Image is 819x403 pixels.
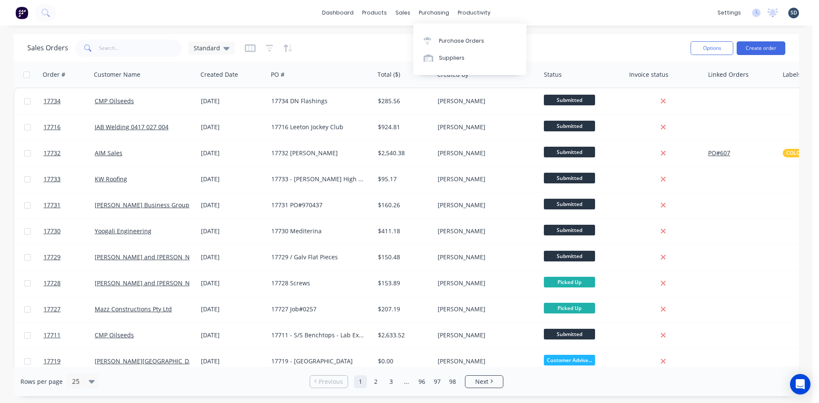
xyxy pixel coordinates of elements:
[378,123,428,131] div: $924.81
[201,123,264,131] div: [DATE]
[94,70,140,79] div: Customer Name
[544,70,562,79] div: Status
[629,70,668,79] div: Invoice status
[713,6,745,19] div: settings
[271,70,285,79] div: PO #
[453,6,495,19] div: productivity
[20,377,63,386] span: Rows per page
[391,6,415,19] div: sales
[544,199,595,209] span: Submitted
[271,227,366,235] div: 17730 Mediterina
[544,251,595,261] span: Submitted
[44,175,61,183] span: 17733
[318,6,358,19] a: dashboard
[44,114,95,140] a: 17716
[438,175,532,183] div: [PERSON_NAME]
[95,123,168,131] a: JAB Welding 0417 027 004
[378,305,428,313] div: $207.19
[95,149,122,157] a: AIM Sales
[271,253,366,261] div: 17729 / Galv Flat Pieces
[44,88,95,114] a: 17734
[201,175,264,183] div: [DATE]
[201,227,264,235] div: [DATE]
[783,149,814,157] button: COLOURS
[369,375,382,388] a: Page 2
[44,244,95,270] a: 17729
[271,123,366,131] div: 17716 Leeton Jockey Club
[465,377,503,386] a: Next page
[271,357,366,365] div: 17719 - [GEOGRAPHIC_DATA]
[44,279,61,287] span: 17728
[44,218,95,244] a: 17730
[44,348,95,374] a: 17719
[413,49,526,67] a: Suppliers
[44,296,95,322] a: 17727
[438,123,532,131] div: [PERSON_NAME]
[201,357,264,365] div: [DATE]
[544,225,595,235] span: Submitted
[201,253,264,261] div: [DATE]
[438,305,532,313] div: [PERSON_NAME]
[95,279,205,287] a: [PERSON_NAME] and [PERSON_NAME]
[438,357,532,365] div: [PERSON_NAME]
[438,97,532,105] div: [PERSON_NAME]
[44,192,95,218] a: 17731
[201,149,264,157] div: [DATE]
[44,357,61,365] span: 17719
[44,253,61,261] span: 17729
[439,54,465,62] div: Suppliers
[413,32,526,49] a: Purchase Orders
[95,331,134,339] a: CMP Oilseeds
[438,201,532,209] div: [PERSON_NAME]
[385,375,398,388] a: Page 3
[271,149,366,157] div: 17732 [PERSON_NAME]
[544,173,595,183] span: Submitted
[544,147,595,157] span: Submitted
[194,43,220,52] span: Standard
[544,303,595,313] span: Picked Up
[378,201,428,209] div: $160.26
[438,227,532,235] div: [PERSON_NAME]
[95,305,172,313] a: Mazz Constructions Pty Ltd
[358,6,391,19] div: products
[378,357,428,365] div: $0.00
[438,279,532,287] div: [PERSON_NAME]
[44,140,95,166] a: 17732
[475,377,488,386] span: Next
[378,227,428,235] div: $411.18
[691,41,733,55] button: Options
[99,40,182,57] input: Search...
[27,44,68,52] h1: Sales Orders
[44,123,61,131] span: 17716
[44,149,61,157] span: 17732
[438,149,532,157] div: [PERSON_NAME]
[201,279,264,287] div: [DATE]
[354,375,367,388] a: Page 1 is your current page
[271,279,366,287] div: 17728 Screws
[439,37,484,45] div: Purchase Orders
[201,305,264,313] div: [DATE]
[95,97,134,105] a: CMP Oilseeds
[737,41,785,55] button: Create order
[95,227,151,235] a: Yoogali Engineering
[438,253,532,261] div: [PERSON_NAME]
[44,201,61,209] span: 17731
[544,329,595,339] span: Submitted
[415,6,453,19] div: purchasing
[438,331,532,339] div: [PERSON_NAME]
[378,279,428,287] div: $153.89
[708,149,730,157] button: PO#607
[378,331,428,339] div: $2,633.52
[783,70,801,79] div: Labels
[271,305,366,313] div: 17727 Job#0257
[786,149,810,157] span: COLOURS
[201,97,264,105] div: [DATE]
[44,97,61,105] span: 17734
[44,166,95,192] a: 17733
[446,375,459,388] a: Page 98
[44,270,95,296] a: 17728
[544,95,595,105] span: Submitted
[310,377,348,386] a: Previous page
[544,121,595,131] span: Submitted
[44,331,61,339] span: 17711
